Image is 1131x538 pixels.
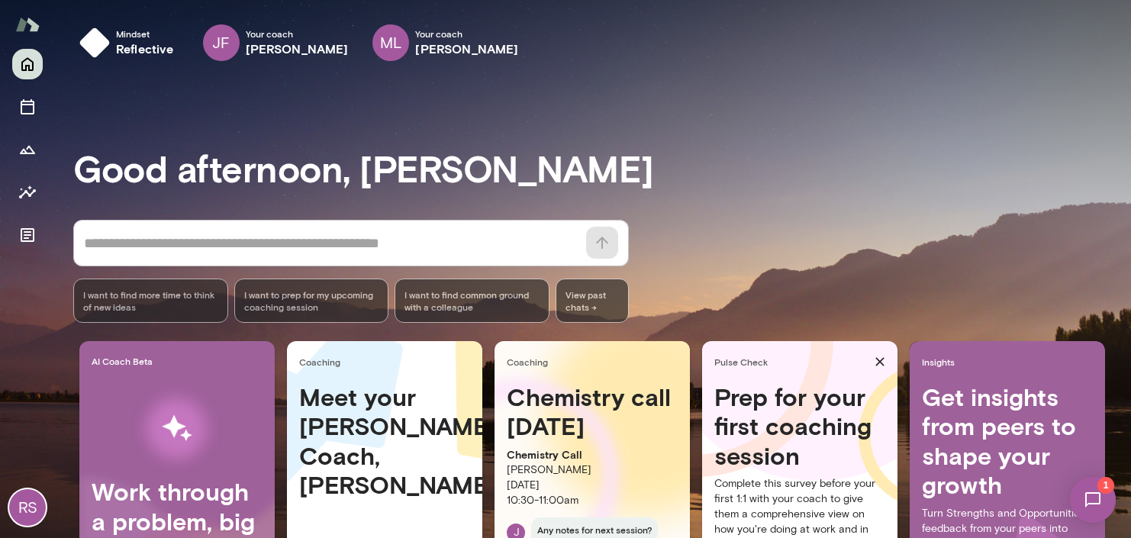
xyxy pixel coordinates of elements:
span: I want to find more time to think of new ideas [83,288,218,313]
h6: reflective [116,40,174,58]
span: AI Coach Beta [92,355,269,367]
h4: Meet your [PERSON_NAME] Coach, [PERSON_NAME] [299,382,470,500]
button: Documents [12,220,43,250]
div: ML [372,24,409,61]
p: [PERSON_NAME] [507,462,678,478]
button: Growth Plan [12,134,43,165]
span: Coaching [507,356,684,368]
span: Mindset [116,27,174,40]
div: MLYour coach[PERSON_NAME] [362,18,529,67]
button: Home [12,49,43,79]
div: I want to find common ground with a colleague [395,279,549,323]
span: Insights [922,356,1099,368]
h4: Chemistry call [DATE] [507,382,678,441]
span: View past chats -> [556,279,629,323]
h6: [PERSON_NAME] [246,40,349,58]
img: Mento [15,10,40,39]
span: Your coach [415,27,518,40]
h4: Prep for your first coaching session [714,382,885,470]
span: Pulse Check [714,356,868,368]
div: RS [9,489,46,526]
div: I want to find more time to think of new ideas [73,279,228,323]
h6: [PERSON_NAME] [415,40,518,58]
p: [DATE] [507,478,678,493]
span: Your coach [246,27,349,40]
div: JF [203,24,240,61]
h4: Get insights from peers to shape your growth [922,382,1093,500]
p: Chemistry Call [507,447,678,462]
button: Mindsetreflective [73,18,186,67]
button: Sessions [12,92,43,122]
span: I want to prep for my upcoming coaching session [244,288,379,313]
button: Insights [12,177,43,208]
h3: Good afternoon, [PERSON_NAME] [73,147,1131,189]
img: AI Workflows [109,380,245,477]
div: I want to prep for my upcoming coaching session [234,279,389,323]
span: I want to find common ground with a colleague [404,288,540,313]
p: 10:30 - 11:00am [507,493,678,508]
span: Coaching [299,356,476,368]
div: JFYour coach[PERSON_NAME] [192,18,359,67]
img: mindset [79,27,110,58]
